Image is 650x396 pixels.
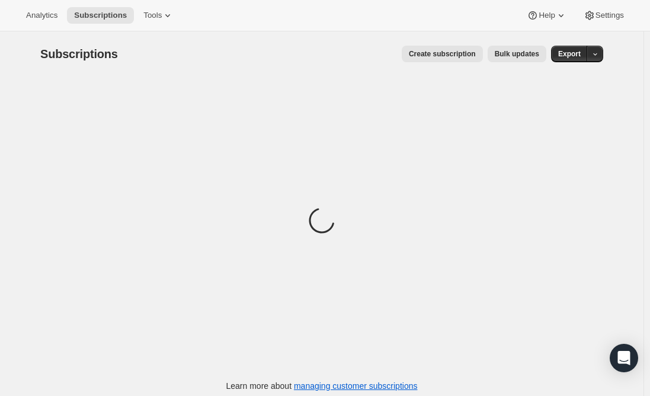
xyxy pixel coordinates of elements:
span: Bulk updates [495,49,539,59]
button: Subscriptions [67,7,134,24]
button: Settings [577,7,631,24]
span: Subscriptions [74,11,127,20]
button: Export [551,46,588,62]
button: Analytics [19,7,65,24]
span: Tools [143,11,162,20]
p: Learn more about [226,380,418,392]
span: Analytics [26,11,57,20]
button: Help [520,7,574,24]
span: Create subscription [409,49,476,59]
button: Tools [136,7,181,24]
span: Subscriptions [40,47,118,60]
button: Bulk updates [488,46,546,62]
span: Settings [595,11,624,20]
span: Help [539,11,555,20]
div: Open Intercom Messenger [610,344,638,372]
a: managing customer subscriptions [294,381,418,391]
span: Export [558,49,581,59]
button: Create subscription [402,46,483,62]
